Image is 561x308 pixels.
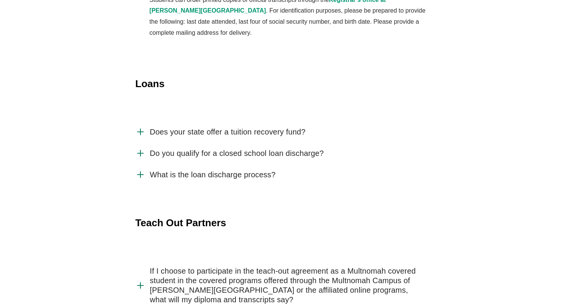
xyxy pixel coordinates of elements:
span: If I choose to participate in the teach-out agreement as a Multnomah covered student in the cover... [150,266,426,305]
h4: Teach Out Partners [135,216,426,230]
span: What is the loan discharge process? [150,170,276,180]
span: Does your state offer a tuition recovery fund? [150,127,306,137]
h4: Loans [135,77,426,91]
span: Do you qualify for a closed school loan discharge? [150,149,324,158]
